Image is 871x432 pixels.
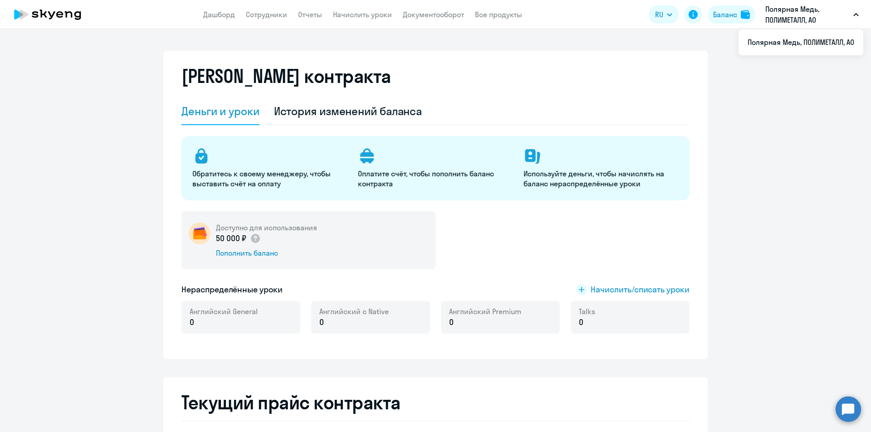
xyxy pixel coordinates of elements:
img: wallet-circle.png [189,223,210,244]
span: Начислить/списать уроки [591,284,690,296]
a: Дашборд [203,10,235,19]
a: Отчеты [298,10,322,19]
p: Полярная Медь, ПОЛИМЕТАЛЛ, АО [765,4,850,25]
button: RU [649,5,679,24]
button: Полярная Медь, ПОЛИМЕТАЛЛ, АО [761,4,863,25]
p: Обратитесь к своему менеджеру, чтобы выставить счёт на оплату [192,169,347,189]
h2: [PERSON_NAME] контракта [181,65,391,87]
div: Пополнить баланс [216,248,317,258]
span: 0 [190,316,194,328]
p: 50 000 ₽ [216,233,261,244]
span: RU [655,9,663,20]
div: История изменений баланса [274,104,422,118]
ul: RU [739,29,863,55]
span: Английский Premium [449,306,521,316]
span: Talks [579,306,595,316]
span: Английский General [190,306,258,316]
div: Деньги и уроки [181,104,259,118]
img: balance [741,10,750,19]
p: Используйте деньги, чтобы начислять на баланс нераспределённые уроки [524,169,678,189]
a: Все продукты [475,10,522,19]
span: 0 [579,316,583,328]
a: Документооборот [403,10,464,19]
span: 0 [449,316,454,328]
a: Сотрудники [246,10,287,19]
a: Начислить уроки [333,10,392,19]
h5: Доступно для использования [216,223,317,233]
span: Английский с Native [319,306,389,316]
p: Оплатите счёт, чтобы пополнить баланс контракта [358,169,513,189]
h5: Нераспределённые уроки [181,284,283,296]
span: 0 [319,316,324,328]
button: Балансbalance [708,5,755,24]
h2: Текущий прайс контракта [181,392,690,413]
div: Баланс [713,9,737,20]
